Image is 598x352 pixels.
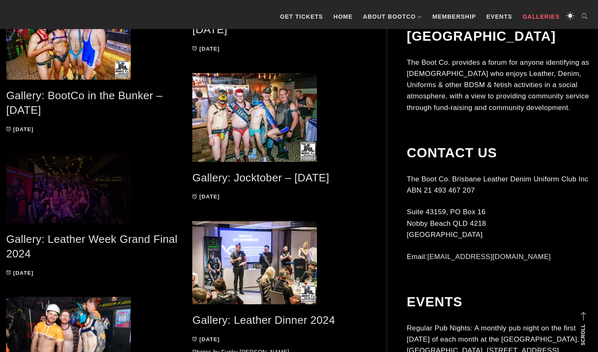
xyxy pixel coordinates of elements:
a: [DATE] [192,46,220,52]
a: [DATE] [192,193,220,200]
time: [DATE] [13,126,34,132]
a: About BootCo [359,4,426,29]
a: [EMAIL_ADDRESS][DOMAIN_NAME] [427,253,551,261]
p: The Boot Co. Brisbane Leather Denim Uniform Club Inc ABN 21 493 467 207 [407,174,592,196]
a: Gallery: Leather Dinner 2024 [192,314,335,326]
a: Gallery: Leather Week Grand Final 2024 [6,233,177,260]
a: [DATE] [6,126,34,132]
p: Suite 43159, PO Box 16 Nobby Beach QLD 4218 [GEOGRAPHIC_DATA] [407,206,592,240]
a: [DATE] [6,270,34,276]
time: [DATE] [13,270,34,276]
p: Email: [407,251,592,262]
a: Home [329,4,357,29]
a: Events [482,4,516,29]
h2: Events [407,294,592,310]
h2: Contact Us [407,145,592,161]
a: Gallery: Jocktober – [DATE] [192,171,329,184]
a: Gallery: BootCo in the Bunker – [DATE] [6,89,162,116]
time: [DATE] [199,46,220,52]
p: The Boot Co. provides a forum for anyone identifying as [DEMOGRAPHIC_DATA] who enjoys Leather, De... [407,57,592,113]
time: [DATE] [199,336,220,342]
strong: Scroll [580,324,586,345]
a: Membership [428,4,480,29]
a: GET TICKETS [276,4,327,29]
time: [DATE] [199,193,220,200]
a: [DATE] [192,336,220,342]
a: Galleries [518,4,564,29]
